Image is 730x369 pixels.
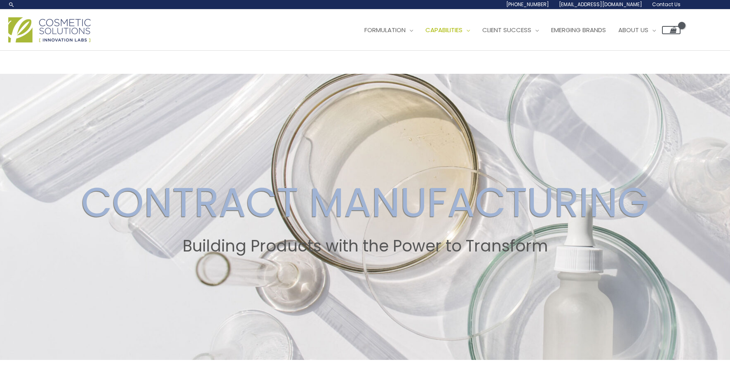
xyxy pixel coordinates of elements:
nav: Site Navigation [352,18,681,42]
a: Search icon link [8,1,15,8]
span: Contact Us [652,1,681,8]
span: [EMAIL_ADDRESS][DOMAIN_NAME] [559,1,642,8]
span: Emerging Brands [551,26,606,34]
span: Formulation [364,26,406,34]
h2: Building Products with the Power to Transform [8,237,722,256]
span: Capabilities [425,26,462,34]
a: View Shopping Cart, empty [662,26,681,34]
img: Cosmetic Solutions Logo [8,17,91,42]
span: About Us [618,26,648,34]
a: Client Success [476,18,545,42]
a: Capabilities [419,18,476,42]
a: Emerging Brands [545,18,612,42]
h2: CONTRACT MANUFACTURING [8,178,722,227]
a: Formulation [358,18,419,42]
span: [PHONE_NUMBER] [506,1,549,8]
a: About Us [612,18,662,42]
span: Client Success [482,26,531,34]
